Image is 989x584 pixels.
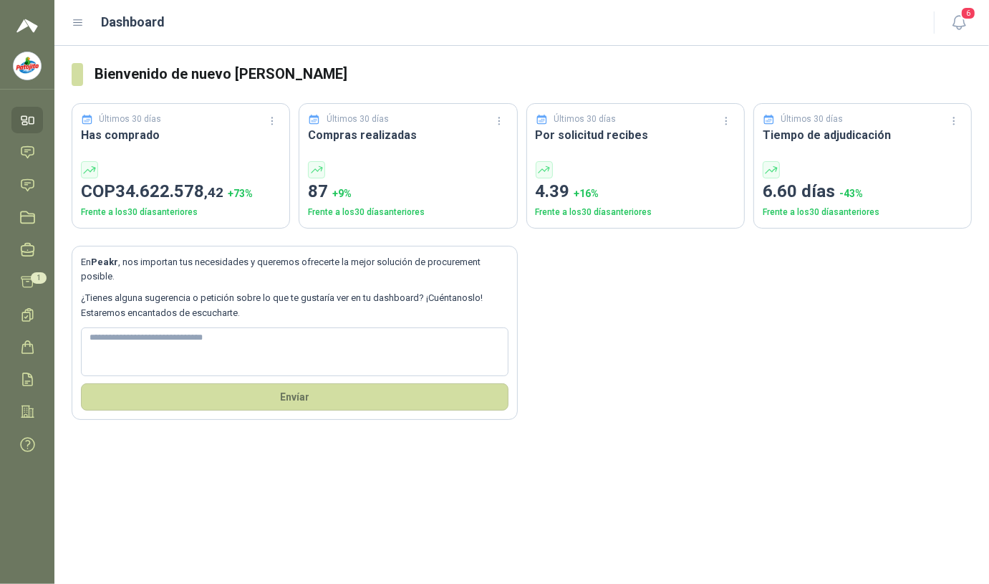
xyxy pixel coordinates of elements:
[81,126,281,144] h3: Has comprado
[81,206,281,219] p: Frente a los 30 días anteriores
[31,272,47,284] span: 1
[81,291,508,320] p: ¿Tienes alguna sugerencia o petición sobre lo que te gustaría ver en tu dashboard? ¡Cuéntanoslo! ...
[536,178,735,206] p: 4.39
[763,126,963,144] h3: Tiempo de adjudicación
[102,12,165,32] h1: Dashboard
[332,188,352,199] span: + 9 %
[308,126,508,144] h3: Compras realizadas
[308,206,508,219] p: Frente a los 30 días anteriores
[839,188,863,199] span: -43 %
[100,113,162,126] p: Últimos 30 días
[91,257,118,267] b: Peakr
[204,184,223,201] span: ,42
[81,255,508,284] p: En , nos importan tus necesidades y queremos ofrecerte la mejor solución de procurement posible.
[574,188,599,199] span: + 16 %
[946,10,972,36] button: 6
[327,113,389,126] p: Últimos 30 días
[11,269,43,295] a: 1
[16,17,38,34] img: Logo peakr
[81,383,508,411] button: Envíar
[763,178,963,206] p: 6.60 días
[536,126,735,144] h3: Por solicitud recibes
[781,113,843,126] p: Últimos 30 días
[554,113,616,126] p: Últimos 30 días
[536,206,735,219] p: Frente a los 30 días anteriores
[960,6,976,20] span: 6
[228,188,253,199] span: + 73 %
[115,181,223,201] span: 34.622.578
[95,63,972,85] h3: Bienvenido de nuevo [PERSON_NAME]
[14,52,41,80] img: Company Logo
[763,206,963,219] p: Frente a los 30 días anteriores
[308,178,508,206] p: 87
[81,178,281,206] p: COP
